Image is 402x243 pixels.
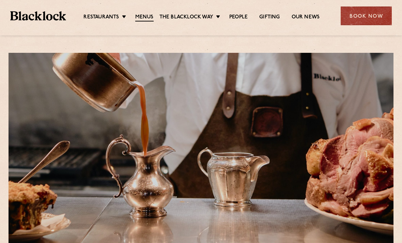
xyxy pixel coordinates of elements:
[229,14,248,21] a: People
[10,11,66,21] img: BL_Textured_Logo-footer-cropped.svg
[292,14,320,21] a: Our News
[135,14,154,21] a: Menus
[159,14,213,21] a: The Blacklock Way
[341,6,392,25] div: Book Now
[83,14,119,21] a: Restaurants
[259,14,280,21] a: Gifting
